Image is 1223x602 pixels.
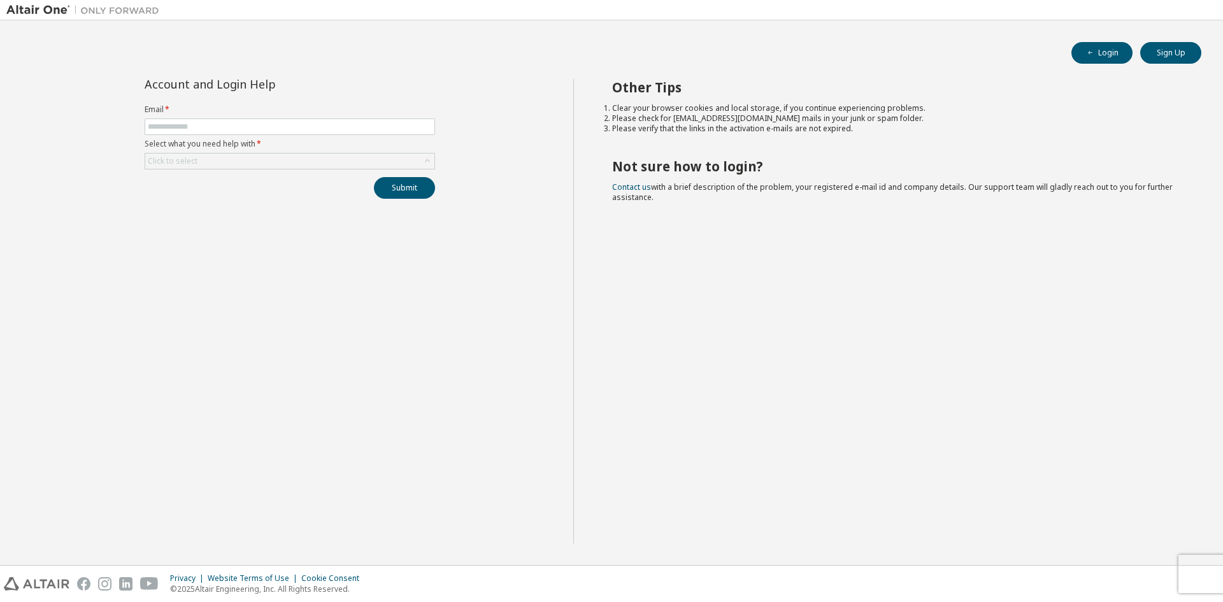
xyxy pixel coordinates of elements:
div: Website Terms of Use [208,573,301,584]
img: facebook.svg [77,577,90,591]
div: Privacy [170,573,208,584]
img: altair_logo.svg [4,577,69,591]
img: youtube.svg [140,577,159,591]
div: Cookie Consent [301,573,367,584]
div: Account and Login Help [145,79,377,89]
h2: Other Tips [612,79,1179,96]
img: instagram.svg [98,577,111,591]
img: linkedin.svg [119,577,132,591]
span: with a brief description of the problem, your registered e-mail id and company details. Our suppo... [612,182,1173,203]
div: Click to select [148,156,197,166]
li: Clear your browser cookies and local storage, if you continue experiencing problems. [612,103,1179,113]
button: Sign Up [1140,42,1201,64]
p: © 2025 Altair Engineering, Inc. All Rights Reserved. [170,584,367,594]
h2: Not sure how to login? [612,158,1179,175]
label: Email [145,104,435,115]
button: Login [1071,42,1133,64]
li: Please verify that the links in the activation e-mails are not expired. [612,124,1179,134]
label: Select what you need help with [145,139,435,149]
img: Altair One [6,4,166,17]
div: Click to select [145,154,434,169]
li: Please check for [EMAIL_ADDRESS][DOMAIN_NAME] mails in your junk or spam folder. [612,113,1179,124]
a: Contact us [612,182,651,192]
button: Submit [374,177,435,199]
